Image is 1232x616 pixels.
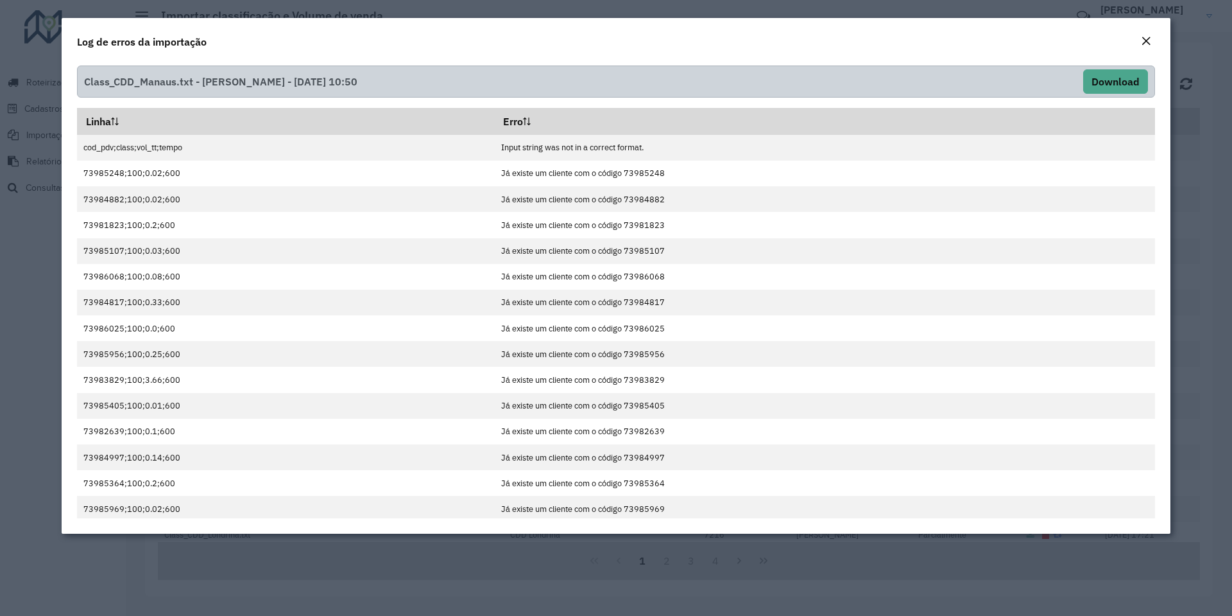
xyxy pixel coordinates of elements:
td: 73985405;100;0.01;600 [77,393,495,419]
h4: Log de erros da importação [77,34,207,49]
td: Já existe um cliente com o código 73984882 [495,186,1155,212]
span: Class_CDD_Manaus.txt - [PERSON_NAME] - [DATE] 10:50 [84,69,357,94]
td: 73984997;100;0.14;600 [77,444,495,470]
td: Já existe um cliente com o código 73984997 [495,444,1155,470]
td: Input string was not in a correct format. [495,135,1155,161]
td: Já existe um cliente com o código 73985956 [495,341,1155,367]
td: 73982639;100;0.1;600 [77,419,495,444]
td: 73986025;100;0.0;600 [77,315,495,341]
td: Já existe um cliente com o código 73984817 [495,290,1155,315]
em: Fechar [1141,36,1151,46]
td: Já existe um cliente com o código 73982639 [495,419,1155,444]
td: cod_pdv;class;vol_tt;tempo [77,135,495,161]
td: Já existe um cliente com o código 73985364 [495,470,1155,496]
td: 73981823;100;0.2;600 [77,212,495,238]
button: Close [1137,33,1155,50]
button: Download [1083,69,1148,94]
td: 73985248;100;0.02;600 [77,161,495,186]
td: 73985969;100;0.02;600 [77,496,495,522]
td: Já existe um cliente com o código 73985969 [495,496,1155,522]
td: Já existe um cliente com o código 73983829 [495,367,1155,392]
td: Já existe um cliente com o código 73981823 [495,212,1155,238]
td: 73984882;100;0.02;600 [77,186,495,212]
td: 73985956;100;0.25;600 [77,341,495,367]
td: 73986068;100;0.08;600 [77,264,495,290]
td: Já existe um cliente com o código 73985405 [495,393,1155,419]
td: 73985107;100;0.03;600 [77,238,495,264]
td: Já existe um cliente com o código 73986068 [495,264,1155,290]
th: Linha [77,108,495,135]
td: 73983829;100;3.66;600 [77,367,495,392]
td: 73985364;100;0.2;600 [77,470,495,496]
td: Já existe um cliente com o código 73985107 [495,238,1155,264]
td: 73984817;100;0.33;600 [77,290,495,315]
th: Erro [495,108,1155,135]
td: Já existe um cliente com o código 73986025 [495,315,1155,341]
td: Já existe um cliente com o código 73985248 [495,161,1155,186]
